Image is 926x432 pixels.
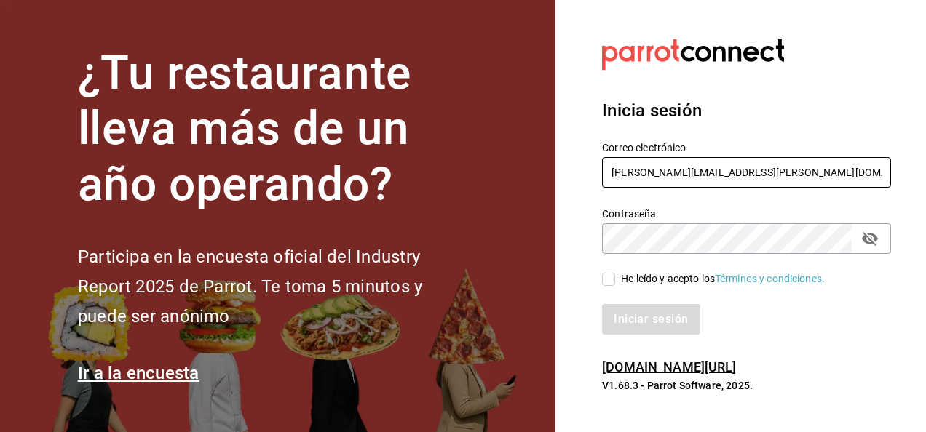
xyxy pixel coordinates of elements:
[602,142,891,152] label: Correo electrónico
[78,46,471,213] h1: ¿Tu restaurante lleva más de un año operando?
[858,226,882,251] button: passwordField
[715,273,825,284] a: Términos y condiciones.
[602,97,891,124] h3: Inicia sesión
[78,363,199,383] a: Ir a la encuesta
[602,157,891,188] input: Ingresa tu correo electrónico
[621,271,825,287] div: He leído y acepto los
[602,208,891,218] label: Contraseña
[78,242,471,331] h2: Participa en la encuesta oficial del Industry Report 2025 de Parrot. Te toma 5 minutos y puede se...
[602,378,891,393] p: V1.68.3 - Parrot Software, 2025.
[602,359,736,375] a: [DOMAIN_NAME][URL]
